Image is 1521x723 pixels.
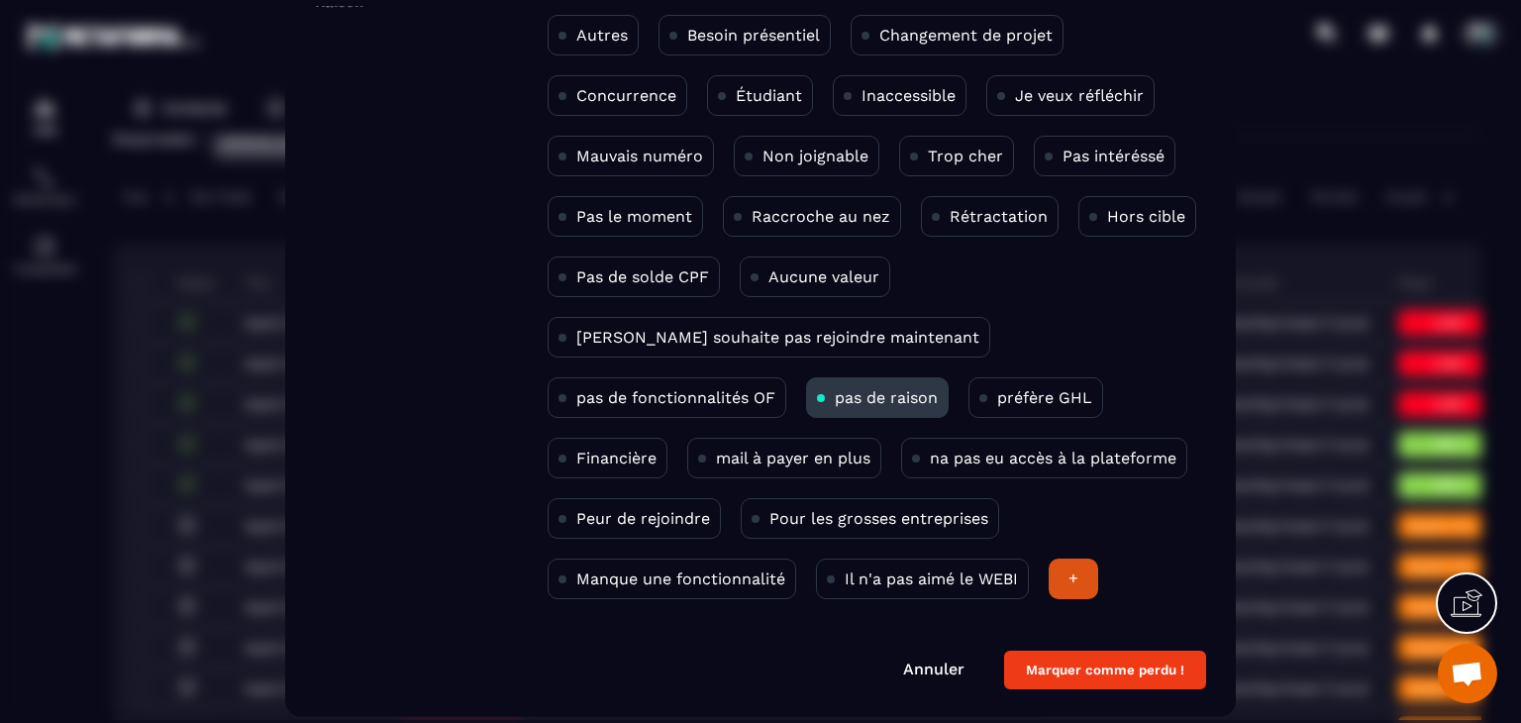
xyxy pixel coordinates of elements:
p: Inaccessible [862,87,956,106]
p: Pas intéréssé [1063,148,1165,166]
p: Besoin présentiel [687,27,820,46]
div: Ouvrir le chat [1438,644,1497,703]
p: Pas de solde CPF [576,268,709,287]
div: + [1049,560,1098,600]
p: Pour les grosses entreprises [769,510,988,529]
p: Manque une fonctionnalité [576,570,785,589]
p: préfère GHL [997,389,1092,408]
p: pas de fonctionnalités OF [576,389,775,408]
p: Non joignable [762,148,868,166]
p: Pas le moment [576,208,692,227]
p: Financière [576,450,657,468]
p: Mauvais numéro [576,148,703,166]
p: Rétractation [950,208,1048,227]
p: Hors cible [1107,208,1185,227]
p: Je veux réfléchir [1015,87,1144,106]
p: Étudiant [736,87,802,106]
p: mail à payer en plus [716,450,870,468]
p: na pas eu accès à la plateforme [930,450,1176,468]
p: Raccroche au nez [752,208,890,227]
p: Concurrence [576,87,676,106]
a: Annuler [903,661,964,679]
p: Peur de rejoindre [576,510,710,529]
button: Marquer comme perdu ! [1004,652,1206,690]
p: Autres [576,27,628,46]
p: pas de raison [835,389,938,408]
p: [PERSON_NAME] souhaite pas rejoindre maintenant [576,329,979,348]
p: Il n'a pas aimé le WEBI [845,570,1018,589]
p: Changement de projet [879,27,1053,46]
p: Aucune valeur [768,268,879,287]
p: Trop cher [928,148,1003,166]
